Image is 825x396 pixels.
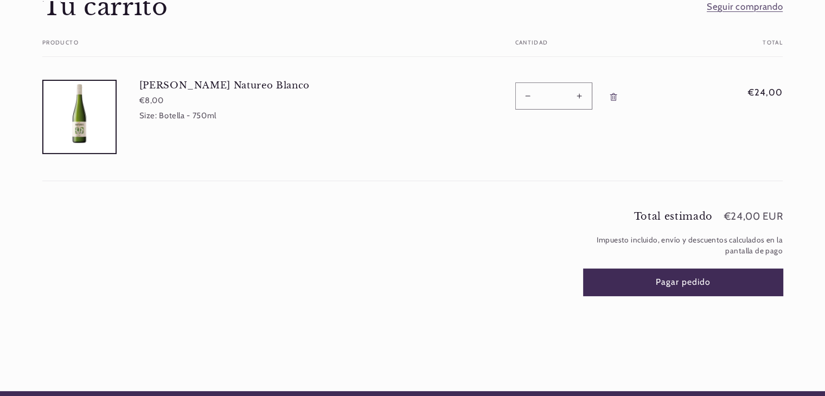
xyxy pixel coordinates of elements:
[139,111,157,120] dt: Size:
[540,82,567,109] input: Cantidad para Torres Natureo Blanco
[634,212,712,222] h2: Total estimado
[724,212,783,222] p: €24,00 EUR
[139,80,310,91] a: [PERSON_NAME] Natureo Blanco
[584,317,783,341] iframe: PayPal-paypal
[159,111,216,120] dd: Botella - 750ml
[604,82,624,111] a: Eliminar Torres Natureo Blanco - Botella - 750ml
[42,40,487,57] th: Producto
[584,269,783,296] button: Pagar pedido
[487,40,695,57] th: Cantidad
[695,40,783,57] th: Total
[139,95,310,107] div: €8,00
[584,234,783,256] small: Impuesto incluido, envío y descuentos calculados en la pantalla de pago
[718,86,783,99] span: €24,00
